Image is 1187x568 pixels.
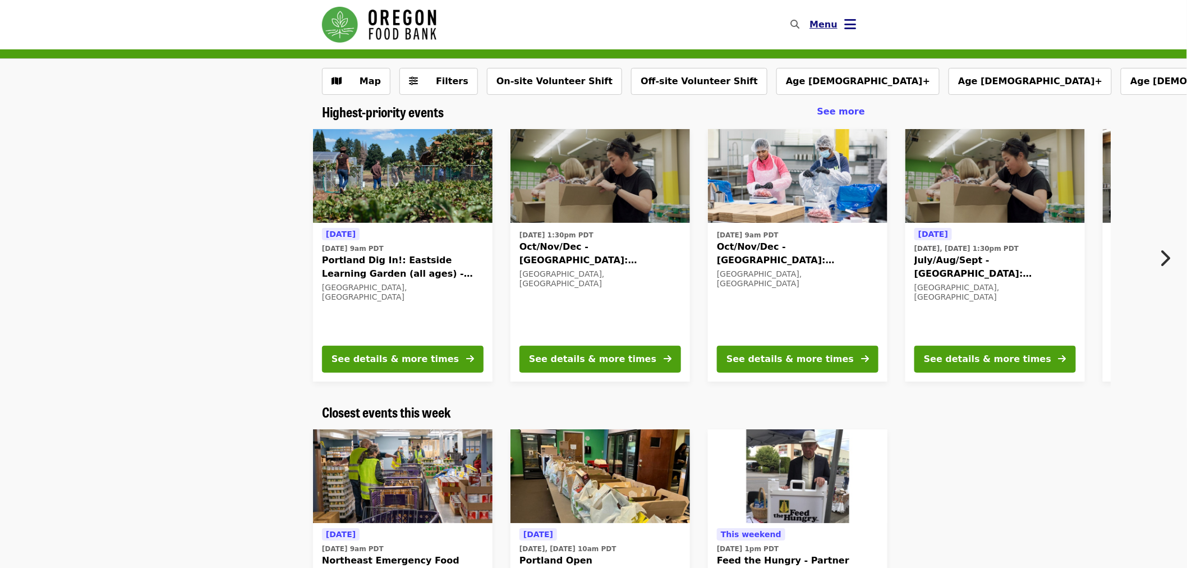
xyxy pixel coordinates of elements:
span: This weekend [721,530,781,539]
i: arrow-right icon [664,354,671,364]
span: [DATE] [523,530,553,539]
div: [GEOGRAPHIC_DATA], [GEOGRAPHIC_DATA] [914,283,1076,302]
button: Filters (0 selected) [399,68,478,95]
a: See details for "Oct/Nov/Dec - Portland: Repack/Sort (age 8+)" [510,129,690,382]
img: Oct/Nov/Dec - Portland: Repack/Sort (age 8+) organized by Oregon Food Bank [510,129,690,223]
i: bars icon [844,16,856,33]
span: Portland Dig In!: Eastside Learning Garden (all ages) - Aug/Sept/Oct [322,254,484,281]
div: See details & more times [726,352,854,366]
i: sliders-h icon [409,76,418,86]
span: [DATE] [326,530,356,539]
i: arrow-right icon [1059,354,1066,364]
a: See details for "July/Aug/Sept - Portland: Repack/Sort (age 8+)" [905,129,1085,382]
button: Show map view [322,68,390,95]
input: Search [806,11,815,38]
i: chevron-right icon [1160,248,1171,269]
img: Oct/Nov/Dec - Beaverton: Repack/Sort (age 10+) organized by Oregon Food Bank [708,129,887,223]
a: Highest-priority events [322,104,444,120]
time: [DATE], [DATE] 10am PDT [519,544,616,554]
div: [GEOGRAPHIC_DATA], [GEOGRAPHIC_DATA] [717,269,878,288]
span: Menu [809,19,838,30]
a: See details for "Oct/Nov/Dec - Beaverton: Repack/Sort (age 10+)" [708,129,887,382]
span: Oct/Nov/Dec - [GEOGRAPHIC_DATA]: Repack/Sort (age [DEMOGRAPHIC_DATA]+) [717,240,878,267]
span: [DATE] [918,230,948,239]
div: See details & more times [924,352,1051,366]
i: arrow-right icon [466,354,474,364]
button: See details & more times [322,346,484,373]
div: See details & more times [529,352,656,366]
img: Portland Dig In!: Eastside Learning Garden (all ages) - Aug/Sept/Oct organized by Oregon Food Bank [313,129,493,223]
span: Map [360,76,381,86]
time: [DATE] 9am PDT [322,244,384,254]
button: See details & more times [717,346,878,373]
button: See details & more times [914,346,1076,373]
img: Portland Open Bible - Partner Agency Support (16+) organized by Oregon Food Bank [510,429,690,524]
i: arrow-right icon [861,354,869,364]
img: Feed the Hungry - Partner Agency Support (16+) organized by Oregon Food Bank [708,429,887,524]
i: search icon [790,19,799,30]
div: Highest-priority events [313,104,874,120]
span: [DATE] [326,230,356,239]
time: [DATE] 9am PDT [322,544,384,554]
time: [DATE] 1:30pm PDT [519,230,593,240]
a: See more [817,105,865,118]
a: Closest events this week [322,404,451,420]
span: See more [817,106,865,117]
i: map icon [332,76,342,86]
img: Oregon Food Bank - Home [322,7,436,43]
span: Closest events this week [322,402,451,422]
time: [DATE], [DATE] 1:30pm PDT [914,244,1019,254]
span: July/Aug/Sept - [GEOGRAPHIC_DATA]: Repack/Sort (age [DEMOGRAPHIC_DATA]+) [914,254,1076,281]
button: Off-site Volunteer Shift [631,68,767,95]
button: Toggle account menu [800,11,865,38]
div: See details & more times [332,352,459,366]
div: [GEOGRAPHIC_DATA], [GEOGRAPHIC_DATA] [519,269,681,288]
a: See details for "Portland Dig In!: Eastside Learning Garden (all ages) - Aug/Sept/Oct" [313,129,493,382]
img: Northeast Emergency Food Program - Partner Agency Support organized by Oregon Food Bank [313,429,493,524]
div: Closest events this week [313,404,874,420]
img: July/Aug/Sept - Portland: Repack/Sort (age 8+) organized by Oregon Food Bank [905,129,1085,223]
time: [DATE] 1pm PDT [717,544,779,554]
time: [DATE] 9am PDT [717,230,779,240]
button: Age [DEMOGRAPHIC_DATA]+ [776,68,940,95]
div: [GEOGRAPHIC_DATA], [GEOGRAPHIC_DATA] [322,283,484,302]
button: See details & more times [519,346,681,373]
span: Highest-priority events [322,102,444,121]
button: Age [DEMOGRAPHIC_DATA]+ [949,68,1112,95]
button: On-site Volunteer Shift [487,68,622,95]
button: Next item [1150,242,1187,274]
span: Oct/Nov/Dec - [GEOGRAPHIC_DATA]: Repack/Sort (age [DEMOGRAPHIC_DATA]+) [519,240,681,267]
span: Filters [436,76,468,86]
